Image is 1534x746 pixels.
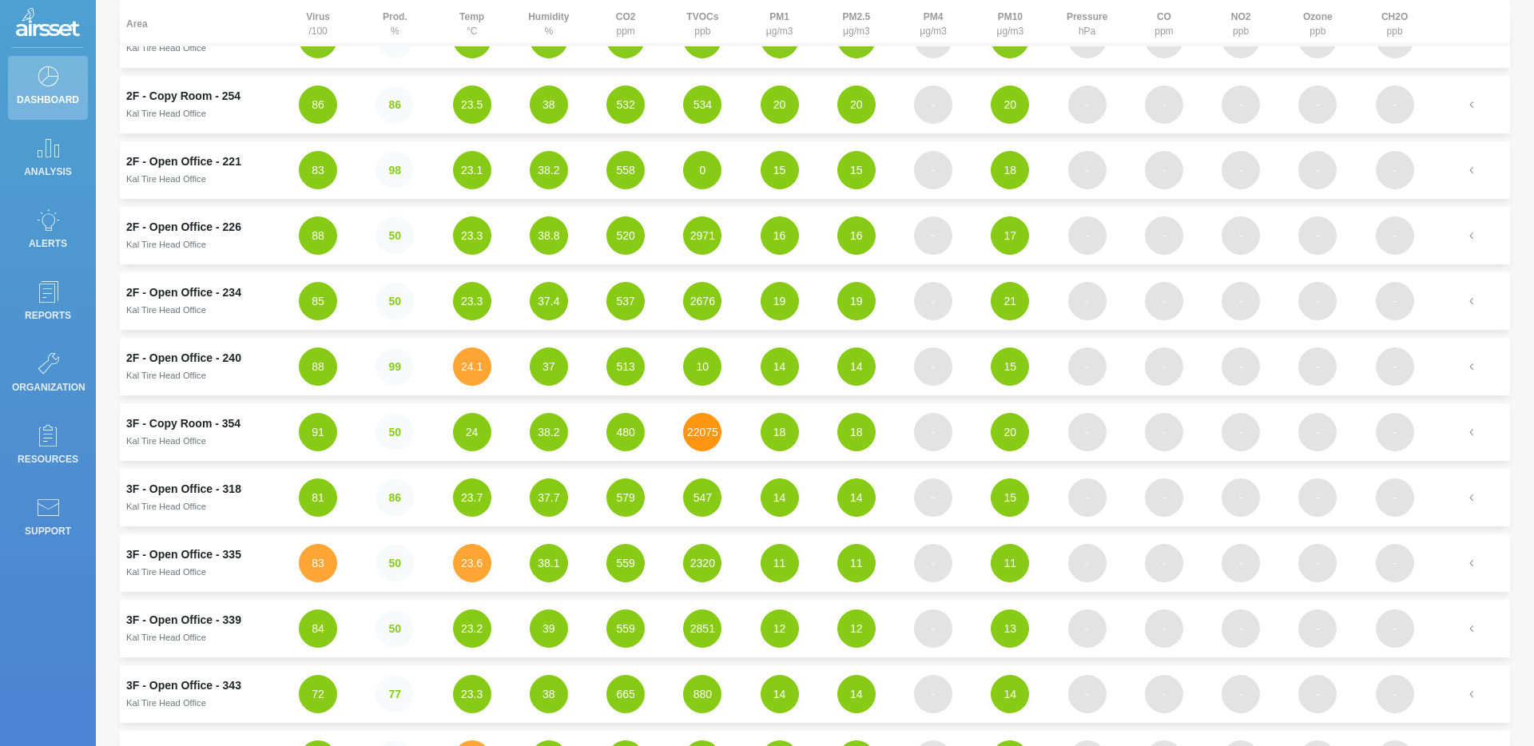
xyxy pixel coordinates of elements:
[383,11,407,22] strong: Prod.
[991,413,1029,451] button: 20
[991,347,1029,386] button: 15
[389,98,402,111] strong: 86
[1222,675,1260,713] button: -
[606,609,645,648] button: 559
[126,43,206,53] small: Kal Tire Head Office
[376,85,414,124] button: 86
[914,478,952,517] button: -
[683,609,721,648] button: 2851
[991,478,1029,517] button: 15
[1376,282,1414,320] button: -
[1231,11,1251,22] strong: NO2
[120,403,280,461] td: 3F - Copy Room - 354Kal Tire Head Office
[1298,216,1337,255] button: -
[16,8,80,40] img: Logo
[376,347,414,386] button: 99
[991,85,1029,124] button: 20
[1376,544,1414,582] button: -
[120,600,280,657] td: 3F - Open Office - 339Kal Tire Head Office
[8,272,88,335] a: Reports
[1145,85,1183,124] button: -
[1376,413,1414,451] button: -
[120,469,280,526] td: 3F - Open Office - 318Kal Tire Head Office
[1222,609,1260,648] button: -
[12,304,84,327] p: Reports
[914,347,952,386] button: -
[126,109,206,118] small: Kal Tire Head Office
[606,347,645,386] button: 513
[1376,347,1414,386] button: -
[769,11,789,22] strong: PM1
[683,151,721,189] button: 0
[120,272,280,330] td: 2F - Open Office - 234Kal Tire Head Office
[1068,675,1107,713] button: -
[376,544,414,582] button: 50
[1376,85,1414,124] button: -
[1145,151,1183,189] button: -
[606,544,645,582] button: 559
[761,478,799,517] button: 14
[530,413,568,451] button: 38.2
[389,295,402,308] strong: 50
[683,544,721,582] button: 2320
[126,240,206,249] small: Kal Tire Head Office
[1222,347,1260,386] button: -
[1145,347,1183,386] button: -
[389,360,402,373] strong: 99
[991,151,1029,189] button: 18
[1145,216,1183,255] button: -
[683,413,721,451] button: 22075
[1222,151,1260,189] button: -
[389,622,402,635] strong: 50
[1222,478,1260,517] button: -
[683,216,721,255] button: 2971
[1298,544,1337,582] button: -
[1068,413,1107,451] button: -
[1068,85,1107,124] button: -
[389,164,402,177] strong: 98
[1068,216,1107,255] button: -
[1298,347,1337,386] button: -
[1298,675,1337,713] button: -
[126,502,206,511] small: Kal Tire Head Office
[120,207,280,264] td: 2F - Open Office - 226Kal Tire Head Office
[306,11,330,22] strong: Virus
[12,232,84,256] p: Alerts
[761,544,799,582] button: 11
[1376,151,1414,189] button: -
[761,85,799,124] button: 20
[1222,282,1260,320] button: -
[683,478,721,517] button: 547
[389,557,402,569] strong: 50
[299,413,337,451] button: 91
[914,609,952,648] button: -
[126,633,206,642] small: Kal Tire Head Office
[8,56,88,120] a: Dashboard
[1145,675,1183,713] button: -
[1068,478,1107,517] button: -
[1222,544,1260,582] button: -
[389,229,402,242] strong: 50
[1222,216,1260,255] button: -
[924,11,944,22] strong: PM4
[1068,282,1107,320] button: -
[299,85,337,124] button: 86
[1222,85,1260,124] button: -
[683,347,721,386] button: 10
[606,282,645,320] button: 537
[1298,478,1337,517] button: -
[837,282,876,320] button: 19
[606,151,645,189] button: 558
[126,371,206,380] small: Kal Tire Head Office
[530,282,568,320] button: 37.4
[616,11,636,22] strong: CO2
[1298,151,1337,189] button: -
[991,609,1029,648] button: 13
[991,675,1029,713] button: 14
[606,413,645,451] button: 480
[299,675,337,713] button: 72
[1068,544,1107,582] button: -
[1157,11,1171,22] strong: CO
[606,478,645,517] button: 579
[761,347,799,386] button: 14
